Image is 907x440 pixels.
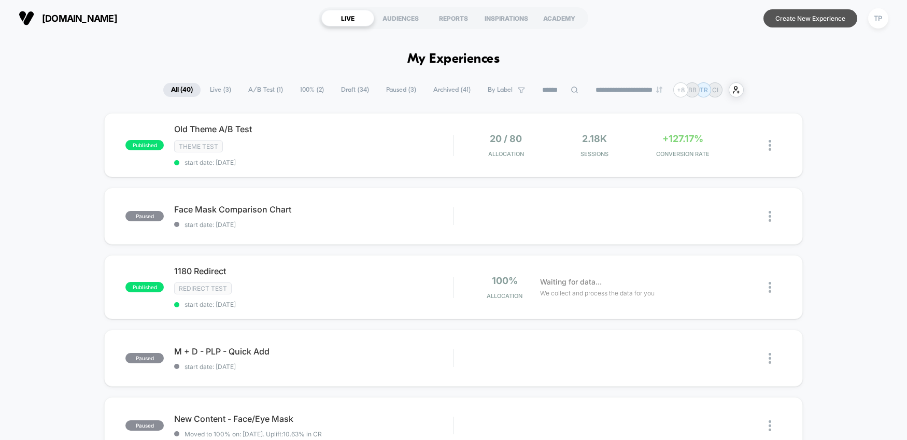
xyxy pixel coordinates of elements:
[480,10,533,26] div: INSPIRATIONS
[673,82,688,97] div: + 8
[174,140,223,152] span: Theme Test
[163,83,201,97] span: All ( 40 )
[492,275,518,286] span: 100%
[174,266,453,276] span: 1180 Redirect
[641,150,725,158] span: CONVERSION RATE
[125,353,164,363] span: paused
[769,282,771,293] img: close
[763,9,857,27] button: Create New Experience
[174,204,453,215] span: Face Mask Comparison Chart
[125,140,164,150] span: published
[19,10,34,26] img: Visually logo
[125,282,164,292] span: published
[174,346,453,357] span: M + D - PLP - Quick Add
[426,83,478,97] span: Archived ( 41 )
[582,133,607,144] span: 2.18k
[174,363,453,371] span: start date: [DATE]
[174,301,453,308] span: start date: [DATE]
[540,276,602,288] span: Waiting for data...
[865,8,891,29] button: TP
[174,282,232,294] span: Redirect Test
[533,10,586,26] div: ACADEMY
[662,133,703,144] span: +127.17%
[174,124,453,134] span: Old Theme A/B Test
[868,8,888,29] div: TP
[769,211,771,222] img: close
[174,221,453,229] span: start date: [DATE]
[769,353,771,364] img: close
[712,86,718,94] p: CI
[42,13,117,24] span: [DOMAIN_NAME]
[378,83,424,97] span: Paused ( 3 )
[488,86,513,94] span: By Label
[490,133,522,144] span: 20 / 80
[540,288,655,298] span: We collect and process the data for you
[769,140,771,151] img: close
[688,86,697,94] p: BB
[488,150,524,158] span: Allocation
[174,414,453,424] span: New Content - Face/Eye Mask
[333,83,377,97] span: Draft ( 34 )
[174,159,453,166] span: start date: [DATE]
[321,10,374,26] div: LIVE
[487,292,522,300] span: Allocation
[185,430,322,438] span: Moved to 100% on: [DATE] . Uplift: 10.63% in CR
[16,10,120,26] button: [DOMAIN_NAME]
[125,420,164,431] span: paused
[769,420,771,431] img: close
[202,83,239,97] span: Live ( 3 )
[292,83,332,97] span: 100% ( 2 )
[407,52,500,67] h1: My Experiences
[125,211,164,221] span: paused
[427,10,480,26] div: REPORTS
[240,83,291,97] span: A/B Test ( 1 )
[700,86,708,94] p: TR
[374,10,427,26] div: AUDIENCES
[656,87,662,93] img: end
[552,150,636,158] span: Sessions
